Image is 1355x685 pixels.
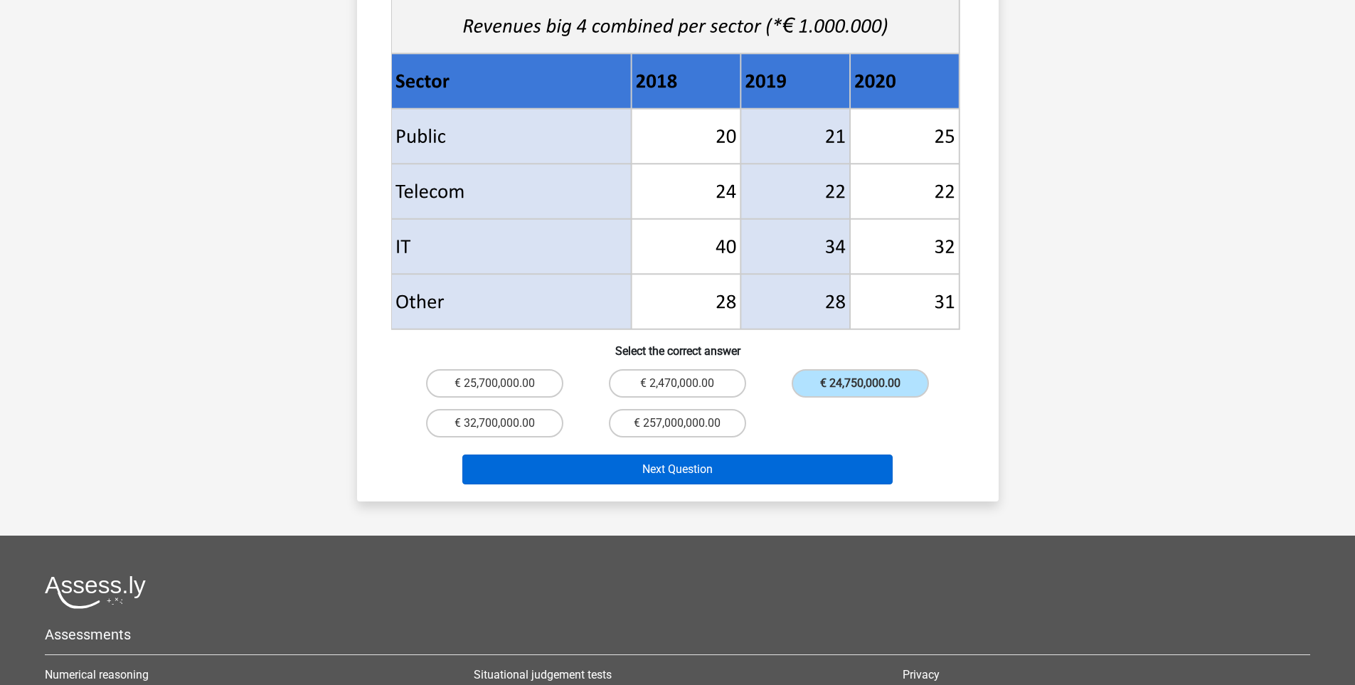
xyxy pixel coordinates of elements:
h5: Assessments [45,626,1310,643]
label: € 32,700,000.00 [426,409,563,437]
label: € 25,700,000.00 [426,369,563,398]
label: € 24,750,000.00 [792,369,929,398]
a: Numerical reasoning [45,668,149,681]
label: € 257,000,000.00 [609,409,746,437]
a: Privacy [903,668,940,681]
h6: Select the correct answer [380,333,976,358]
button: Next Question [462,455,893,484]
a: Situational judgement tests [474,668,612,681]
img: Assessly logo [45,575,146,609]
label: € 2,470,000.00 [609,369,746,398]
